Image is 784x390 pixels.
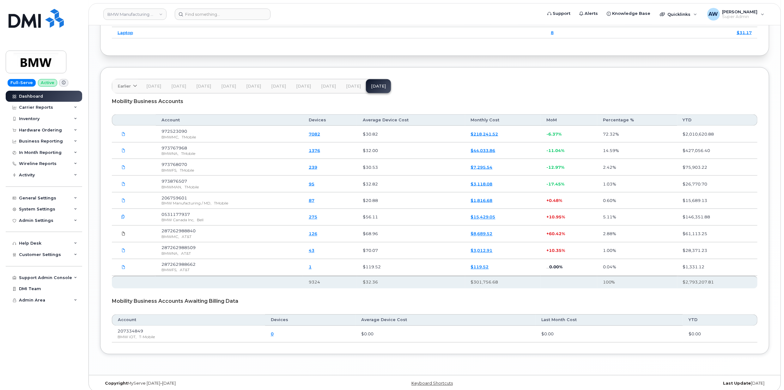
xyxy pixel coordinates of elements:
td: $32.00 [357,143,465,159]
a: 275 [309,215,317,220]
th: 100% [597,276,677,289]
td: $32.82 [357,176,465,192]
span: TMobile [181,151,195,156]
span: [DATE] [346,84,361,89]
div: Quicklinks [655,8,702,21]
a: $15,429.05 [471,215,495,220]
span: 10.95% [549,215,565,220]
a: 287262988840_20250914_F.pdf [118,229,130,240]
span: 287262988662 [161,262,196,267]
span: BMW iOT, [118,335,137,339]
span: Bell [197,218,204,222]
td: $0.00 [536,326,683,343]
span: AT&T [181,251,191,256]
a: BMW.973767968.statement-DETAIL-Aug03-Sep022025.pdf [118,145,130,156]
div: [DATE] [546,381,769,386]
span: [DATE] [321,84,336,89]
a: 287262988509_20250914_F.pdf [118,245,130,256]
td: $70.07 [357,242,465,259]
a: BMW.206759601.statement-DETAIL-Aug03-Sep022025.pdf [118,195,130,206]
div: Mobility Business Accounts Awaiting Billing Data [112,294,757,309]
span: Super Admin [722,14,758,19]
span: [DATE] [171,84,186,89]
span: 207334849 [118,329,143,334]
a: $8,689.52 [471,231,493,236]
span: Knowledge Base [612,10,650,17]
td: $20.88 [357,192,465,209]
td: $26,770.70 [677,176,757,192]
td: 1.03% [597,176,677,192]
a: 8 [551,30,554,35]
a: Laptop [118,30,133,35]
span: BMWNA, [161,251,179,256]
span: [DATE] [196,84,211,89]
a: $119.52 [471,265,489,270]
a: Keyboard Shortcuts [411,381,453,386]
span: 972523090 [161,129,187,134]
div: Alyssa Wagner [703,8,769,21]
span: + [546,198,549,203]
th: 9324 [303,276,357,289]
a: 239 [309,165,317,170]
span: 973768070 [161,162,187,167]
span: 0.00% [549,265,562,270]
span: [PERSON_NAME] [722,9,758,14]
th: Average Device Cost [357,114,465,126]
td: $427,056.40 [677,143,757,159]
td: $146,351.88 [677,209,757,226]
span: 973876507 [161,179,187,184]
span: AT&T [180,268,190,272]
a: Alerts [575,7,602,20]
a: Support [543,7,575,20]
span: [DATE] [221,84,236,89]
span: ... [546,265,549,270]
td: 2.42% [597,159,677,176]
td: 5.11% [597,209,677,226]
td: $75,903.22 [677,159,757,176]
a: $3,012.91 [471,248,493,253]
a: 1376 [309,148,320,153]
th: $301,756.68 [465,276,541,289]
th: YTD [683,314,757,326]
span: BMW Manufacturing / MD, [161,201,211,206]
div: Mobility Business Accounts [112,94,757,109]
td: $0.00 [683,326,757,343]
th: $32.36 [357,276,465,289]
span: AW [709,10,718,18]
span: [DATE] [246,84,261,89]
span: 60.42% [549,231,565,236]
input: Find something... [175,9,270,20]
a: 1 [309,265,312,270]
td: $30.82 [357,126,465,143]
span: T-Mobile [139,335,155,339]
span: AT&T [182,235,191,239]
a: $7,295.54 [471,165,493,170]
span: 287262988509 [161,245,196,250]
a: BMW.973768070.statement-DETAIL-Aug03-Sep022025.pdf [118,162,130,173]
th: Percentage % [597,114,677,126]
td: $15,689.13 [677,192,757,209]
a: BMW Manufacturing Co LLC [103,9,167,20]
span: BMWMC, [161,135,179,139]
th: Devices [265,314,356,326]
th: Account [112,314,265,326]
a: Knowledge Base [602,7,655,20]
td: 1.00% [597,242,677,259]
td: 2.88% [597,226,677,242]
span: + [546,215,549,220]
span: -17.45% [546,181,564,186]
td: $56.11 [357,209,465,226]
strong: Last Update [723,381,751,386]
span: [DATE] [146,84,161,89]
span: Quicklinks [667,12,690,17]
td: $28,371.23 [677,242,757,259]
span: [DATE] [271,84,286,89]
span: Alerts [585,10,598,17]
th: YTD [677,114,757,126]
span: TMobile [185,185,199,189]
a: Earlier [112,79,141,93]
a: 95 [309,181,314,186]
th: Average Device Cost [356,314,536,326]
td: $0.00 [356,326,536,343]
span: 10.35% [549,248,565,253]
